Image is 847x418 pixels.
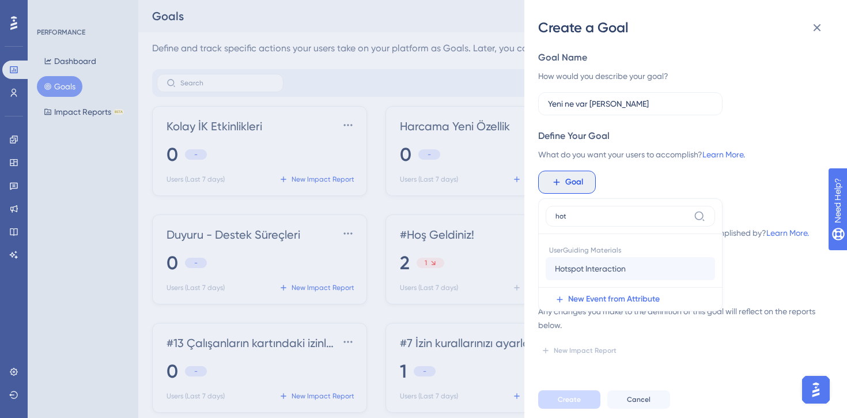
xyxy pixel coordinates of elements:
div: What do you want your users to accomplish? [538,148,824,161]
span: Hotspot Interaction [555,262,626,276]
button: Goal [538,171,596,194]
span: New Impact Report [554,346,617,355]
button: Hotspot Interaction [546,257,715,280]
button: Create [538,390,600,409]
span: Need Help? [27,3,72,17]
iframe: UserGuiding AI Assistant Launcher [799,372,833,407]
div: Define Your Goal [538,129,824,143]
span: Cancel [627,395,651,404]
div: Goal Name [538,51,824,65]
div: Any changes you make to the definition of this goal will reflect on the reports below. [538,304,824,332]
span: New Event from Attribute [568,292,660,306]
span: UserGuiding Materials [546,241,715,257]
button: New Event from Attribute [546,288,722,311]
span: Goal [565,175,583,189]
div: How would you describe your goal? [538,69,824,83]
a: Learn More. [702,150,745,159]
button: New Impact Report [538,341,619,360]
span: Create [558,395,581,404]
button: Cancel [607,390,670,409]
a: Learn More. [766,228,809,238]
div: Create a Goal [538,18,833,37]
input: Type the value [555,212,689,221]
input: Goal Name [548,97,713,110]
